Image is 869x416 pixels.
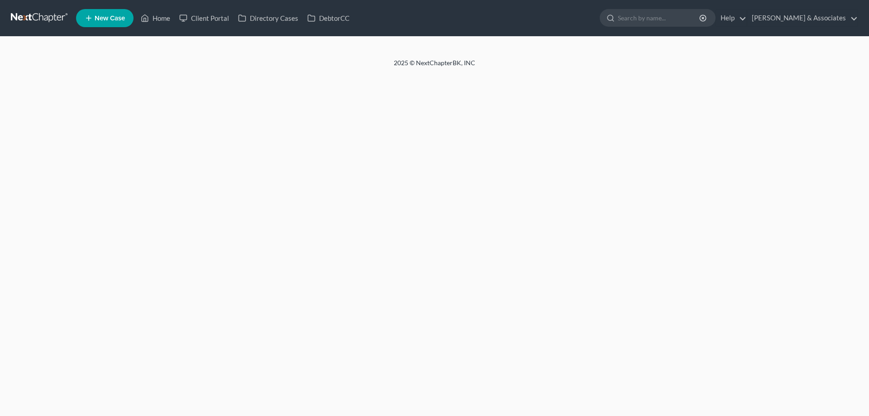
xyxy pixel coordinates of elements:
a: [PERSON_NAME] & Associates [747,10,858,26]
div: 2025 © NextChapterBK, INC [177,58,692,75]
input: Search by name... [618,10,701,26]
span: New Case [95,15,125,22]
a: DebtorCC [303,10,354,26]
a: Home [136,10,175,26]
a: Help [716,10,746,26]
a: Client Portal [175,10,234,26]
a: Directory Cases [234,10,303,26]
